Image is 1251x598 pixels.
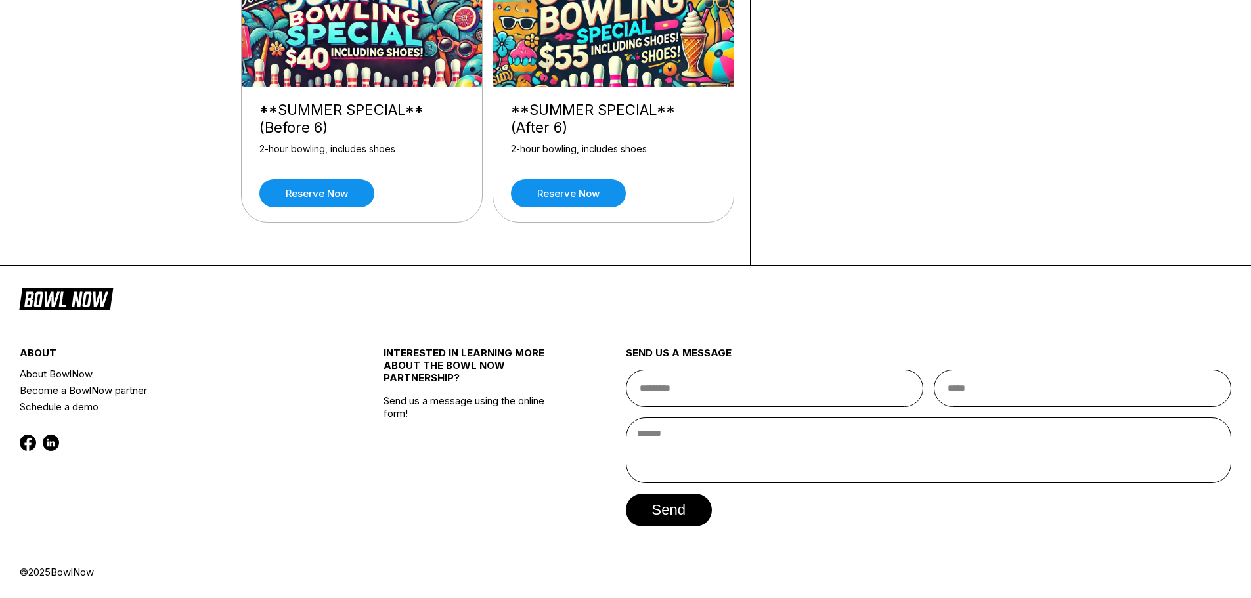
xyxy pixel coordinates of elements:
[259,143,464,166] div: 2-hour bowling, includes shoes
[20,566,1231,578] div: © 2025 BowlNow
[384,347,565,395] div: INTERESTED IN LEARNING MORE ABOUT THE BOWL NOW PARTNERSHIP?
[20,382,322,398] a: Become a BowlNow partner
[20,347,322,366] div: about
[626,347,1232,370] div: send us a message
[384,318,565,566] div: Send us a message using the online form!
[511,143,716,166] div: 2-hour bowling, includes shoes
[20,366,322,382] a: About BowlNow
[259,101,464,137] div: **SUMMER SPECIAL** (Before 6)
[20,398,322,415] a: Schedule a demo
[259,179,374,207] a: Reserve now
[626,494,712,526] button: send
[511,101,716,137] div: **SUMMER SPECIAL** (After 6)
[511,179,626,207] a: Reserve now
